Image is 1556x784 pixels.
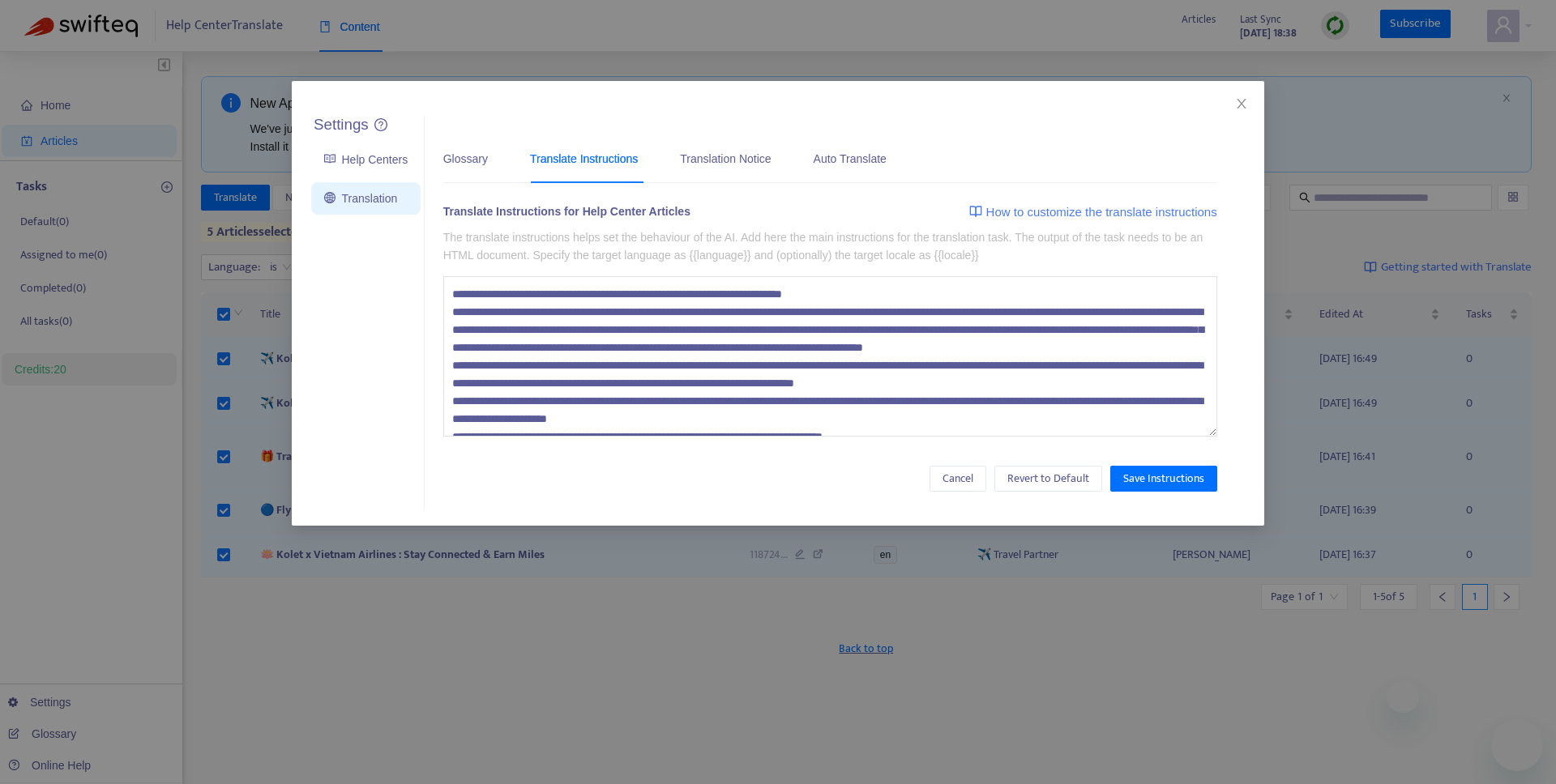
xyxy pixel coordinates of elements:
[1387,680,1419,713] iframe: Fermer le message
[1233,95,1250,113] button: Close
[443,150,488,168] div: Glossary
[324,153,408,166] a: Help Centers
[1123,470,1204,488] span: Save Instructions
[680,150,771,168] div: Translation Notice
[930,466,986,492] button: Cancel
[814,150,887,168] div: Auto Translate
[443,228,1217,264] p: The translate instructions helps set the behaviour of the AI. Add here the main instructions for ...
[986,202,1217,222] span: How to customize the translate instructions
[969,205,982,218] img: image-link
[969,202,1217,222] a: How to customize the translate instructions
[1110,466,1217,492] button: Save Instructions
[530,150,638,168] div: Translate Instructions
[374,118,387,132] a: question-circle
[1007,470,1089,488] span: Revert to Default
[1235,97,1248,110] span: close
[374,118,387,131] span: question-circle
[994,466,1102,492] button: Revert to Default
[1491,719,1543,771] iframe: Bouton de lancement de la fenêtre de messagerie
[314,116,369,134] h5: Settings
[443,202,690,226] div: Translate Instructions for Help Center Articles
[943,470,973,488] span: Cancel
[324,192,397,205] a: Translation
